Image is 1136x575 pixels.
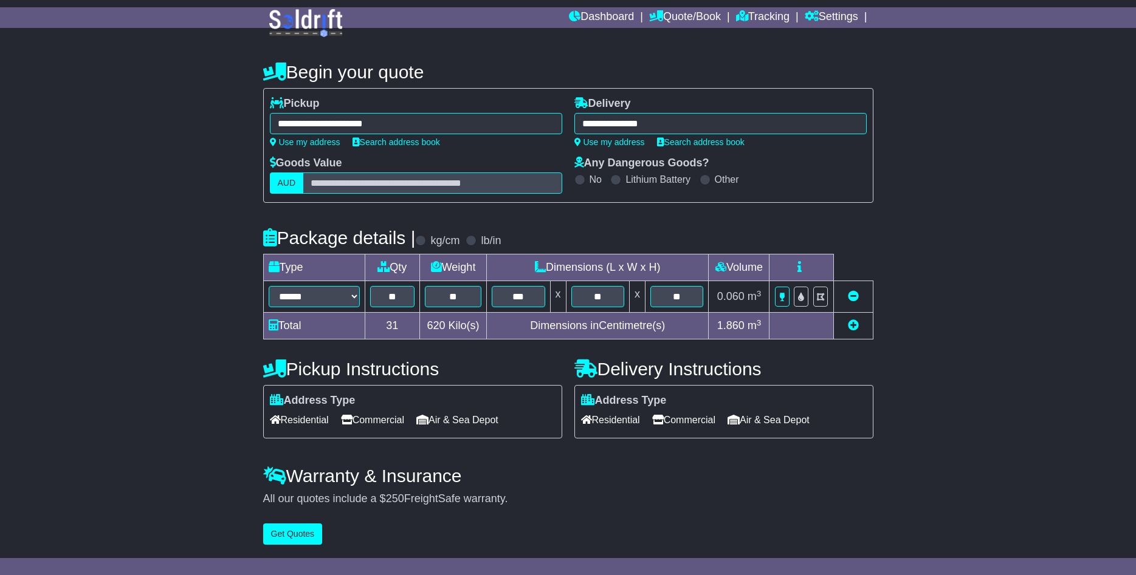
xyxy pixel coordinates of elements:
[263,492,873,506] div: All our quotes include a $ FreightSafe warranty.
[427,319,446,332] span: 620
[569,7,634,28] a: Dashboard
[270,394,356,407] label: Address Type
[487,254,709,281] td: Dimensions (L x W x H)
[270,172,304,194] label: AUD
[263,228,416,248] h4: Package details |
[420,254,487,281] td: Weight
[848,290,859,302] a: Remove this item
[757,318,762,327] sup: 3
[715,174,739,185] label: Other
[717,290,745,302] span: 0.060
[574,157,709,170] label: Any Dangerous Goods?
[270,137,340,147] a: Use my address
[365,254,420,281] td: Qty
[270,410,329,429] span: Residential
[574,97,631,111] label: Delivery
[487,313,709,339] td: Dimensions in Centimetre(s)
[848,319,859,332] a: Add new item
[550,281,566,313] td: x
[581,394,667,407] label: Address Type
[574,359,873,379] h4: Delivery Instructions
[717,319,745,332] span: 1.860
[581,410,640,429] span: Residential
[629,281,645,313] td: x
[805,7,858,28] a: Settings
[728,410,810,429] span: Air & Sea Depot
[416,410,498,429] span: Air & Sea Depot
[420,313,487,339] td: Kilo(s)
[657,137,745,147] a: Search address book
[757,289,762,298] sup: 3
[649,7,721,28] a: Quote/Book
[736,7,790,28] a: Tracking
[709,254,769,281] td: Volume
[263,313,365,339] td: Total
[590,174,602,185] label: No
[263,254,365,281] td: Type
[386,492,404,505] span: 250
[748,290,762,302] span: m
[263,466,873,486] h4: Warranty & Insurance
[625,174,690,185] label: Lithium Battery
[574,137,645,147] a: Use my address
[365,313,420,339] td: 31
[263,62,873,82] h4: Begin your quote
[481,234,501,248] label: lb/in
[652,410,715,429] span: Commercial
[341,410,404,429] span: Commercial
[430,234,460,248] label: kg/cm
[270,97,320,111] label: Pickup
[748,319,762,332] span: m
[263,359,562,379] h4: Pickup Instructions
[270,157,342,170] label: Goods Value
[263,523,323,545] button: Get Quotes
[353,137,440,147] a: Search address book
